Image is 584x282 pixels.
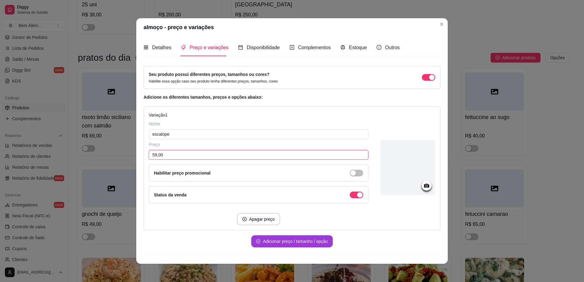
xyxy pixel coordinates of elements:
span: Disponibilidade [247,45,280,50]
span: info-circle [377,45,381,50]
div: Nome [149,121,368,127]
span: Complementos [298,45,331,50]
span: code-sandbox [340,45,345,50]
label: Status da venda [154,192,186,197]
span: Estoque [349,45,367,50]
input: Grande, pequeno, médio [149,129,368,139]
span: appstore [144,45,148,50]
button: plus-circleAdicionar preço / tamanho / opção [251,235,332,247]
button: close-circleApagar preço [237,213,280,225]
span: Detalhes [152,45,171,50]
span: Outros [385,45,400,50]
article: Adicione os diferentes tamanhos, preços e opções abaixo: [144,94,440,100]
label: Habilitar preço promocional [154,171,210,175]
span: plus-circle [256,239,260,243]
span: calendar [238,45,243,50]
span: plus-square [290,45,294,50]
span: Preço e variações [189,45,228,50]
label: Seu produto possui diferentes preços, tamanhos ou cores? [149,72,269,77]
span: tags [181,45,186,50]
span: close-circle [242,217,247,221]
button: Close [437,19,447,29]
p: Habilite essa opção caso seu produto tenha diferentes preços, tamanhos, cores [149,79,278,84]
header: almoço - preço e variações [136,18,448,36]
div: Preço [149,141,368,148]
span: Variação 1 [149,113,168,117]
